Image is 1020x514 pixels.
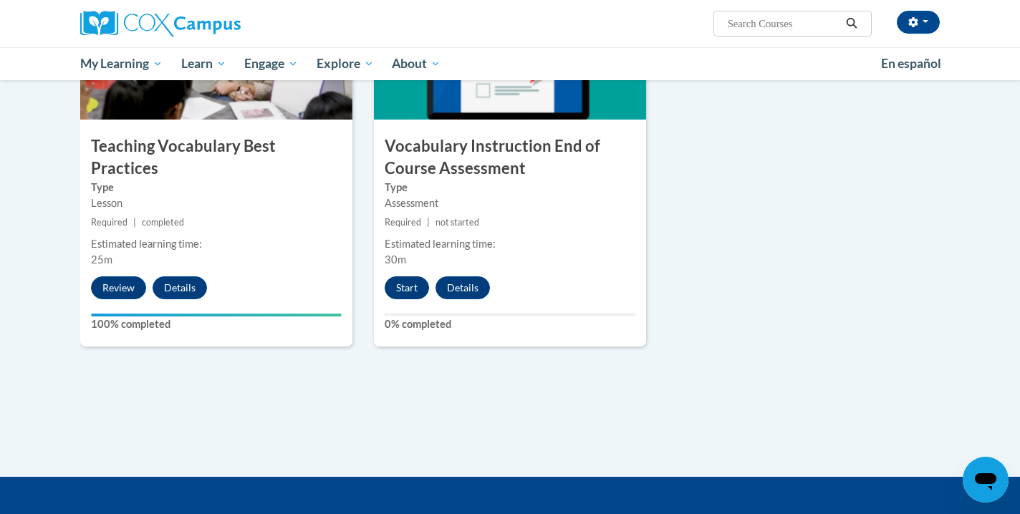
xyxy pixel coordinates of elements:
label: Type [385,180,635,195]
label: Type [91,180,342,195]
span: 30m [385,253,406,266]
div: Lesson [91,195,342,211]
span: not started [436,217,479,228]
button: Account Settings [897,11,940,34]
h3: Teaching Vocabulary Best Practices [80,135,352,180]
span: Engage [244,55,298,72]
span: Explore [317,55,374,72]
span: | [133,217,136,228]
span: 25m [91,253,112,266]
span: En español [881,56,941,71]
span: completed [142,217,184,228]
a: Engage [235,47,307,80]
label: 100% completed [91,316,342,332]
label: 0% completed [385,316,635,332]
span: Learn [181,55,226,72]
span: Required [91,217,127,228]
button: Search [841,15,862,32]
button: Review [91,276,146,299]
a: Cox Campus [80,11,352,37]
a: Learn [172,47,236,80]
span: Required [385,217,421,228]
button: Details [153,276,207,299]
a: Explore [307,47,383,80]
div: Estimated learning time: [385,236,635,252]
h3: Vocabulary Instruction End of Course Assessment [374,135,646,180]
span: About [392,55,441,72]
span: My Learning [80,55,163,72]
button: Details [436,276,490,299]
span: | [427,217,430,228]
button: Start [385,276,429,299]
iframe: Button to launch messaging window [963,457,1009,503]
div: Assessment [385,195,635,211]
input: Search Courses [726,15,841,32]
img: Cox Campus [80,11,241,37]
div: Main menu [59,47,961,80]
div: Your progress [91,314,342,316]
a: About [383,47,451,80]
a: En español [872,49,951,79]
div: Estimated learning time: [91,236,342,252]
a: My Learning [71,47,172,80]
